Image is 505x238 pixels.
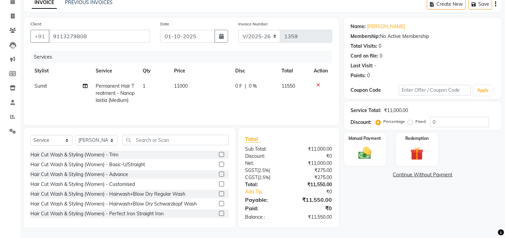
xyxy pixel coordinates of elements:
div: Last Visit: [351,62,374,69]
img: _gift.svg [406,146,428,162]
div: Service Total: [351,107,382,114]
div: 0 [367,72,370,79]
div: ₹0 [289,153,337,160]
label: Invoice Number [238,21,268,27]
div: ₹11,000.00 [384,107,408,114]
span: 0 F [235,83,242,90]
th: Service [92,63,139,79]
label: Percentage [384,118,405,125]
div: Total: [240,181,289,188]
span: | [245,83,246,90]
div: Discount: [240,153,289,160]
input: Search by Name/Mobile/Email/Code [49,30,150,43]
div: ₹0 [297,188,337,195]
button: Apply [474,85,493,95]
div: Hair Cut Wash & Styling (Women) - Basic-U/Straight [30,161,145,168]
span: 2.5% [259,175,269,180]
div: 0 [380,52,383,60]
img: _cash.svg [354,146,376,161]
div: ₹0 [289,204,337,212]
div: Card on file: [351,52,379,60]
span: Sumit [34,83,47,89]
div: Hair Cut Wash & Styling (Women) - Hairwash+Blow Dry Schwarzkopf Wash [30,200,197,208]
label: Manual Payment [349,135,381,142]
label: Fixed [416,118,426,125]
div: Hair Cut Wash & Styling (Women) - Trim [30,151,118,158]
a: [PERSON_NAME] [367,23,405,30]
th: Disc [231,63,278,79]
th: Action [310,63,332,79]
div: ₹275.00 [289,174,337,181]
div: Membership: [351,33,380,40]
div: 0 [379,43,382,50]
div: Paid: [240,204,289,212]
th: Total [278,63,310,79]
div: ₹11,000.00 [289,146,337,153]
a: Continue Without Payment [345,171,500,178]
input: Search or Scan [123,135,229,145]
div: ( ) [240,174,289,181]
span: 11550 [282,83,295,89]
span: Permanent Hair Treatment - Nanoplastia (Medium) [96,83,135,103]
div: Total Visits: [351,43,378,50]
div: - [375,62,377,69]
div: Points: [351,72,366,79]
div: Balance : [240,214,289,221]
span: 1 [143,83,145,89]
div: Discount: [351,119,372,126]
div: Services [31,51,337,63]
th: Price [170,63,231,79]
div: Coupon Code [351,87,399,94]
input: Enter Offer / Coupon Code [399,85,471,95]
div: Net: [240,160,289,167]
label: Redemption [405,135,429,142]
label: Date [160,21,169,27]
a: Add Tip [240,188,297,195]
div: ₹11,550.00 [289,181,337,188]
span: Total [245,135,261,143]
div: Hair Cut Wash & Styling (Women) - Customised [30,181,135,188]
span: 0 % [249,83,257,90]
div: ₹11,550.00 [289,214,337,221]
div: Hair Cut Wash & Styling (Women) - Hairwash+Blow Dry Regular Wash [30,191,185,198]
div: ₹275.00 [289,167,337,174]
div: Hair Cut Wash & Styling (Women) - Perfect Iron Straight Iron [30,210,164,217]
div: No Active Membership [351,33,495,40]
div: Hair Cut Wash & Styling (Women) - Advance [30,171,128,178]
div: Payable: [240,196,289,204]
div: ₹11,000.00 [289,160,337,167]
th: Qty [139,63,170,79]
div: ₹11,550.00 [289,196,337,204]
span: CGST [245,174,258,180]
th: Stylist [30,63,92,79]
label: Client [30,21,41,27]
div: Sub Total: [240,146,289,153]
span: 2.5% [259,168,269,173]
div: ( ) [240,167,289,174]
span: 11000 [174,83,188,89]
div: Name: [351,23,366,30]
button: +91 [30,30,49,43]
span: SGST [245,167,257,173]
